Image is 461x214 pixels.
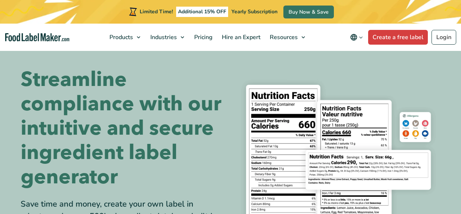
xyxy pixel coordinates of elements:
[140,8,173,15] span: Limited Time!
[107,33,134,41] span: Products
[146,24,188,51] a: Industries
[190,24,216,51] a: Pricing
[21,68,225,189] h1: Streamline compliance with our intuitive and secure ingredient label generator
[148,33,178,41] span: Industries
[105,24,144,51] a: Products
[217,24,263,51] a: Hire an Expert
[192,33,213,41] span: Pricing
[345,30,368,45] button: Change language
[268,33,298,41] span: Resources
[231,8,277,15] span: Yearly Subscription
[432,30,456,45] a: Login
[368,30,428,45] a: Create a free label
[265,24,309,51] a: Resources
[220,33,261,41] span: Hire an Expert
[283,6,334,18] a: Buy Now & Save
[5,33,70,42] a: Food Label Maker homepage
[176,7,228,17] span: Additional 15% OFF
